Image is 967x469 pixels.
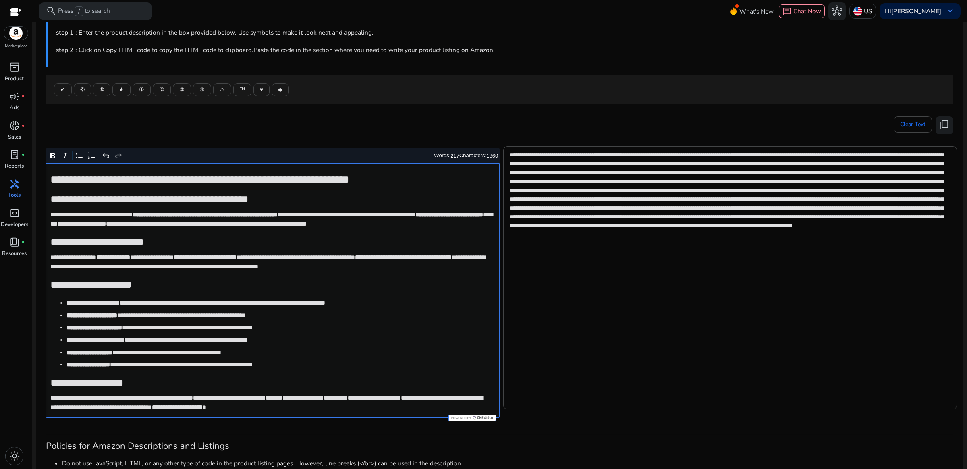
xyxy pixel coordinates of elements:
span: book_4 [9,237,20,247]
span: code_blocks [9,208,20,218]
button: hub [828,2,846,20]
p: Reports [5,162,24,170]
span: Chat Now [793,7,821,15]
span: campaign [9,91,20,102]
span: Clear Text [900,116,925,133]
button: ① [133,83,151,96]
p: Resources [2,250,27,258]
button: ♥ [253,83,270,96]
span: ④ [199,85,205,94]
span: inventory_2 [9,62,20,73]
p: Hi [885,8,941,14]
p: : Enter the product description in the box provided below. Use symbols to make it look neat and a... [56,28,945,37]
span: lab_profile [9,149,20,160]
button: content_copy [936,116,953,134]
button: chatChat Now [779,4,824,18]
p: : Click on Copy HTML code to copy the HTML code to clipboard.Paste the code in the section where ... [56,45,945,54]
span: / [75,6,83,16]
span: fiber_manual_record [21,153,25,157]
span: ✔ [60,85,65,94]
span: ② [159,85,164,94]
button: ® [93,83,110,96]
li: Do not use JavaScript, HTML, or any other type of code in the product listing pages. However, lin... [62,459,953,468]
b: [PERSON_NAME] [891,7,941,15]
span: hub [832,6,842,16]
span: light_mode [9,451,20,461]
p: Developers [1,221,28,229]
div: Rich Text Editor. Editing area: main. Press Alt+0 for help. [46,163,500,418]
span: ⚠ [220,85,225,94]
button: ™ [233,83,251,96]
span: fiber_manual_record [21,124,25,128]
img: amazon.svg [4,27,28,40]
h3: Policies for Amazon Descriptions and Listings [46,441,953,451]
span: ® [100,85,104,94]
div: Words: Characters: [434,151,498,161]
span: fiber_manual_record [21,95,25,98]
span: ① [139,85,144,94]
p: Marketplace [5,43,27,49]
p: Tools [8,191,21,199]
span: donut_small [9,120,20,131]
p: Press to search [58,6,110,16]
img: us.svg [853,7,862,16]
p: Sales [8,133,21,141]
button: ② [153,83,171,96]
span: ★ [119,85,124,94]
span: handyman [9,179,20,189]
p: Product [5,75,24,83]
span: chat [782,7,791,16]
span: ™ [240,85,245,94]
label: 1860 [486,153,498,159]
span: What's New [739,4,774,19]
span: ③ [179,85,185,94]
span: search [46,6,56,16]
b: step 2 [56,46,73,54]
span: Powered by [450,416,471,420]
b: step 1 [56,28,73,37]
span: content_copy [939,120,950,130]
button: ✔ [54,83,72,96]
span: keyboard_arrow_down [945,6,955,16]
button: ④ [193,83,211,96]
button: ◆ [272,83,289,96]
span: fiber_manual_record [21,241,25,244]
p: US [864,4,872,18]
button: © [74,83,91,96]
span: ◆ [278,85,282,94]
label: 217 [450,153,459,159]
div: Editor toolbar [46,148,500,164]
p: Ads [10,104,19,112]
span: ♥ [260,85,263,94]
button: ③ [173,83,191,96]
span: © [80,85,85,94]
button: ⚠ [213,83,231,96]
button: Clear Text [894,116,932,133]
button: ★ [112,83,131,96]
